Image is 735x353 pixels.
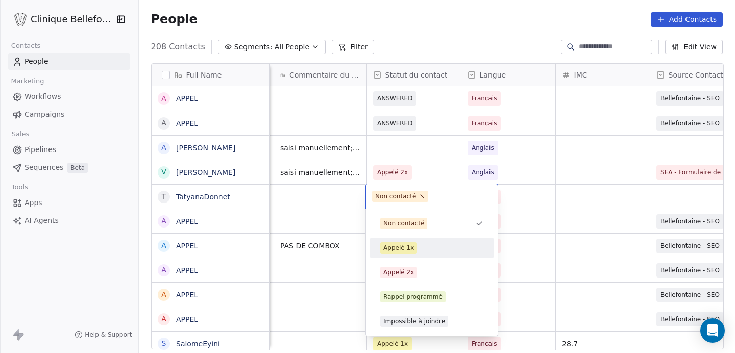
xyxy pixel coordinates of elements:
div: Appelé 2x [383,268,414,277]
div: Non contacté [383,219,424,228]
div: Rappel programmé [383,292,443,301]
div: Impossible à joindre [383,317,445,326]
div: Suggestions [370,213,494,332]
div: Non contacté [375,192,416,201]
div: Appelé 1x [383,243,414,253]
